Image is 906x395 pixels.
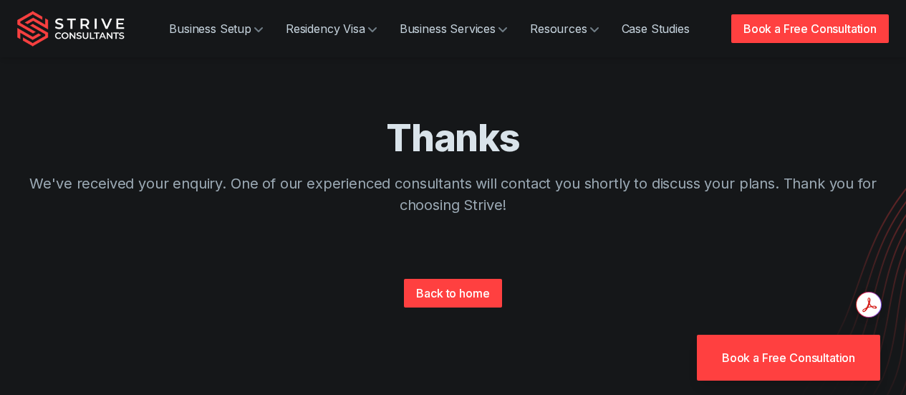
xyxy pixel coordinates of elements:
a: Case Studies [610,14,701,43]
a: Back to home [404,279,501,308]
h1: Thanks [17,115,889,161]
a: Residency Visa [274,14,388,43]
a: Book a Free Consultation [697,335,880,381]
a: Business Services [388,14,519,43]
img: Strive Consultants [17,11,125,47]
a: Business Setup [158,14,274,43]
p: We've received your enquiry. One of our experienced consultants will contact you shortly to discu... [17,173,889,216]
a: Resources [519,14,610,43]
a: Book a Free Consultation [731,14,889,43]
